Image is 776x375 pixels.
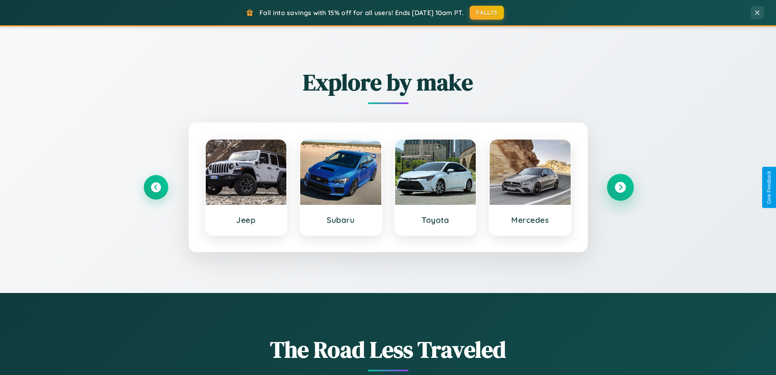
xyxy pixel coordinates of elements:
[498,215,563,225] h3: Mercedes
[144,67,633,98] h2: Explore by make
[470,6,504,20] button: FALL15
[766,171,772,204] div: Give Feedback
[308,215,373,225] h3: Subaru
[214,215,279,225] h3: Jeep
[259,9,464,17] span: Fall into savings with 15% off for all users! Ends [DATE] 10am PT.
[403,215,468,225] h3: Toyota
[144,334,633,365] h1: The Road Less Traveled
